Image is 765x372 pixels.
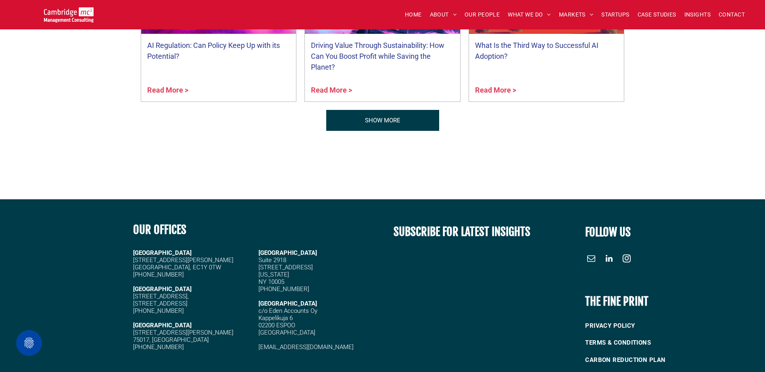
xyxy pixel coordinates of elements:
strong: [GEOGRAPHIC_DATA] [133,285,192,293]
a: WHAT WE DO [504,8,555,21]
span: [PHONE_NUMBER] [258,285,309,293]
a: MARKETS [555,8,597,21]
a: HOME [401,8,426,21]
span: Suite 2918 [258,256,286,264]
a: CASE STUDIES [634,8,680,21]
a: TERMS & CONDITIONS [585,334,695,351]
a: What Is the Third Way to Successful AI Adoption? [475,40,618,62]
span: [STREET_ADDRESS][PERSON_NAME] [GEOGRAPHIC_DATA], EC1Y 0TW [133,256,233,271]
b: OUR OFFICES [133,223,186,237]
span: c/o Eden Accounts Oy Kappelikuja 6 02200 ESPOO [GEOGRAPHIC_DATA] [258,307,317,336]
a: PRIVACY POLICY [585,317,695,335]
img: Go to Homepage [44,7,94,23]
a: AI Regulation: Can Policy Keep Up with its Potential? [147,40,290,62]
span: [STREET_ADDRESS][PERSON_NAME] [133,329,233,336]
span: [PHONE_NUMBER] [133,307,184,314]
a: CAREERS | Find out about our careers | Cambridge Management Consulting [326,110,439,131]
a: Read More > [475,85,618,95]
span: [STREET_ADDRESS] [133,300,188,307]
a: ABOUT [426,8,461,21]
span: NY 10005 [258,278,284,285]
a: CARBON REDUCTION PLAN [585,351,695,369]
a: Read More > [147,85,290,95]
span: SHOW MORE [365,110,400,130]
strong: [GEOGRAPHIC_DATA] [133,322,192,329]
a: instagram [621,252,633,267]
a: STARTUPS [597,8,633,21]
a: linkedin [603,252,615,267]
span: [STREET_ADDRESS], [133,293,189,300]
b: THE FINE PRINT [585,294,648,308]
span: [PHONE_NUMBER] [133,343,184,351]
span: [GEOGRAPHIC_DATA] [258,300,317,307]
a: CONTACT [715,8,749,21]
a: Your Business Transformed | Cambridge Management Consulting [44,8,94,17]
span: [US_STATE] [258,271,289,278]
span: [STREET_ADDRESS] [258,264,313,271]
a: Driving Value Through Sustainability: How Can You Boost Profit while Saving the Planet? [311,40,454,72]
span: 75017, [GEOGRAPHIC_DATA] [133,336,209,343]
strong: [GEOGRAPHIC_DATA] [133,249,192,256]
a: [EMAIL_ADDRESS][DOMAIN_NAME] [258,343,354,351]
font: FOLLOW US [585,225,631,239]
span: [GEOGRAPHIC_DATA] [258,249,317,256]
a: Read More > [311,85,454,95]
span: [PHONE_NUMBER] [133,271,184,278]
a: INSIGHTS [680,8,715,21]
a: OUR PEOPLE [461,8,504,21]
a: email [585,252,597,267]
